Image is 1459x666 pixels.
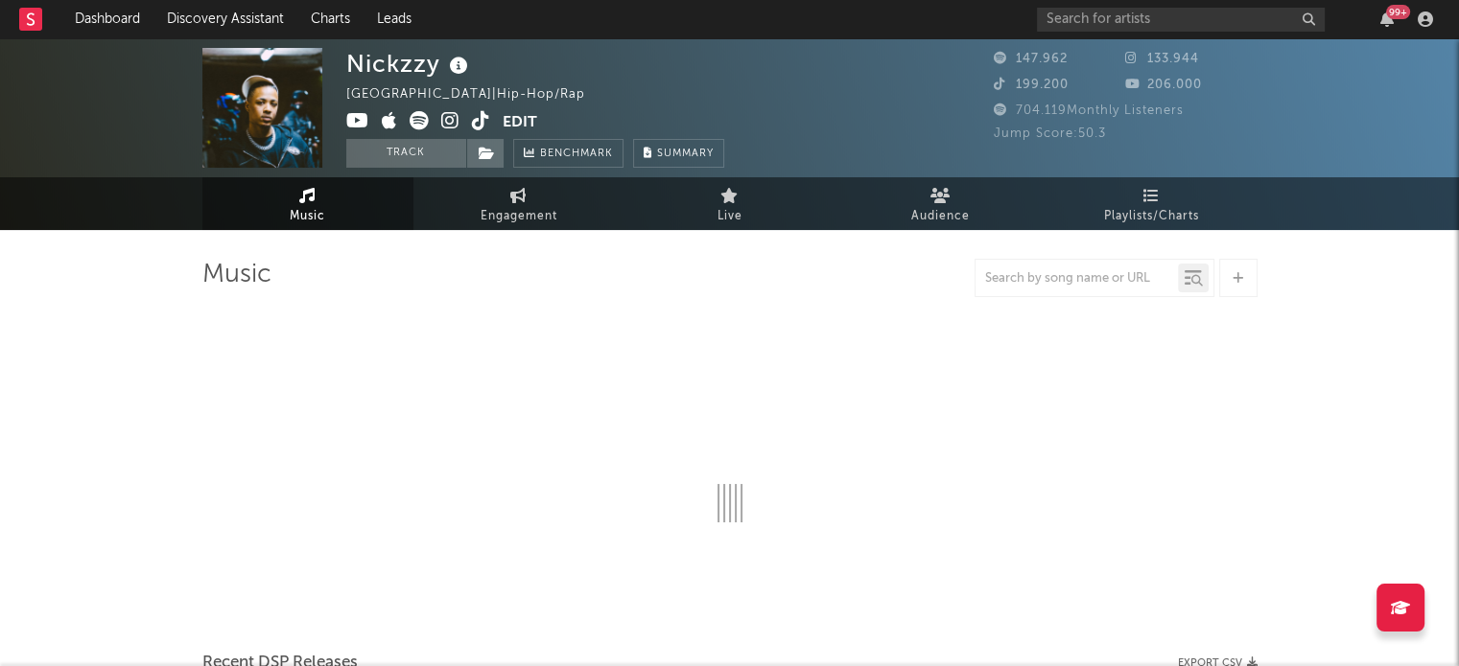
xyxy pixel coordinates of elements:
[835,177,1047,230] a: Audience
[994,53,1068,65] span: 147.962
[657,149,714,159] span: Summary
[503,111,537,135] button: Edit
[1037,8,1325,32] input: Search for artists
[540,143,613,166] span: Benchmark
[346,48,473,80] div: Nickzzy
[624,177,835,230] a: Live
[1047,177,1258,230] a: Playlists/Charts
[481,205,557,228] span: Engagement
[413,177,624,230] a: Engagement
[1380,11,1394,27] button: 99+
[346,139,466,168] button: Track
[633,139,724,168] button: Summary
[346,83,607,106] div: [GEOGRAPHIC_DATA] | Hip-Hop/Rap
[1125,53,1199,65] span: 133.944
[976,271,1178,287] input: Search by song name or URL
[911,205,970,228] span: Audience
[1386,5,1410,19] div: 99 +
[513,139,624,168] a: Benchmark
[994,127,1106,140] span: Jump Score: 50.3
[994,79,1069,91] span: 199.200
[1125,79,1202,91] span: 206.000
[994,104,1184,117] span: 704.119 Monthly Listeners
[202,177,413,230] a: Music
[1104,205,1199,228] span: Playlists/Charts
[290,205,325,228] span: Music
[718,205,742,228] span: Live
